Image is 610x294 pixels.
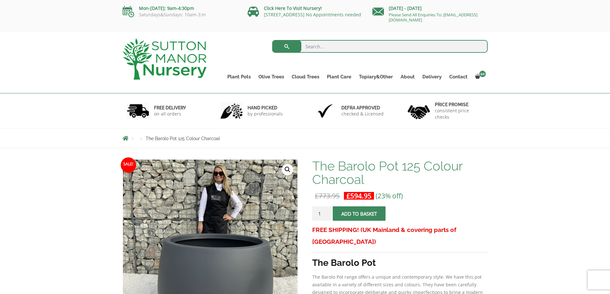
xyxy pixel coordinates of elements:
a: Plant Pots [224,72,255,81]
p: [DATE] - [DATE] [372,4,488,12]
a: Please Send All Enquiries To: [EMAIL_ADDRESS][DOMAIN_NAME] [389,12,477,23]
span: £ [346,191,350,200]
p: checked & Licensed [341,111,384,117]
nav: Breadcrumbs [123,136,488,141]
a: Topiary&Other [355,72,397,81]
span: (23% off) [376,191,403,200]
button: Add to basket [333,206,386,221]
img: logo [123,38,207,80]
input: Product quantity [312,206,331,221]
img: 1.jpg [127,103,149,119]
p: on all orders [154,111,186,117]
a: 10 [471,72,488,81]
input: Search... [272,40,488,53]
a: Contact [445,72,471,81]
p: Saturdays&Sundays: 10am-3:m [123,12,238,17]
span: The Barolo Pot 125 Colour Charcoal [146,136,220,141]
h6: Defra approved [341,105,384,111]
a: Plant Care [323,72,355,81]
p: Mon-[DATE]: 9am-4:30pm [123,4,238,12]
span: Sale! [121,157,136,173]
a: [STREET_ADDRESS] No Appointments needed [264,12,361,18]
img: 2.jpg [220,103,243,119]
h1: The Barolo Pot 125 Colour Charcoal [312,159,487,186]
h6: hand picked [248,105,283,111]
a: Cloud Trees [288,72,323,81]
a: View full-screen image gallery [282,164,293,175]
img: 3.jpg [314,103,337,119]
p: by professionals [248,111,283,117]
a: Olive Trees [255,72,288,81]
span: 10 [479,71,486,77]
bdi: 594.95 [346,191,371,200]
bdi: 773.95 [315,191,340,200]
h3: FREE SHIPPING! (UK Mainland & covering parts of [GEOGRAPHIC_DATA]) [312,224,487,248]
h6: FREE DELIVERY [154,105,186,111]
span: £ [315,191,319,200]
h6: Price promise [435,102,484,107]
a: Delivery [419,72,445,81]
img: 4.jpg [408,101,430,121]
p: consistent price checks [435,107,484,120]
a: About [397,72,419,81]
a: Click Here To Visit Nursery! [264,5,322,11]
strong: The Barolo Pot [312,258,376,268]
